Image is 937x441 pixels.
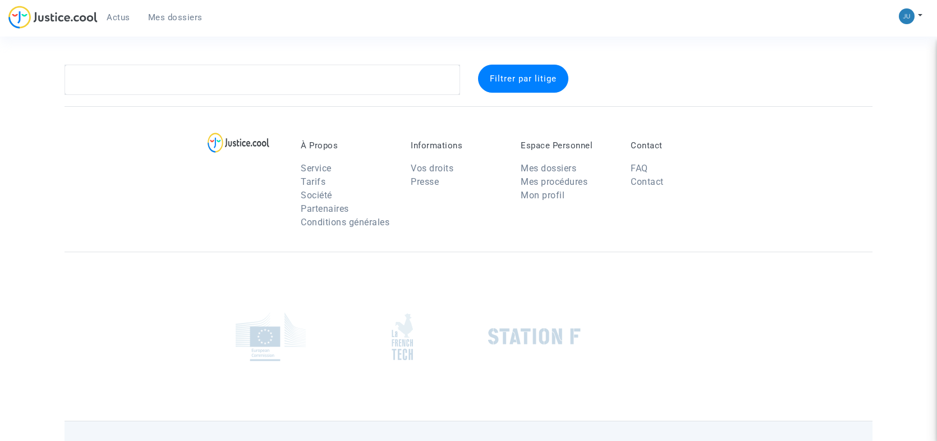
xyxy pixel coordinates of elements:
a: Mon profil [521,190,564,201]
a: Service [301,163,332,174]
p: À Propos [301,140,394,151]
a: Contact [631,176,664,187]
a: Mes dossiers [521,163,576,174]
a: Partenaires [301,203,349,214]
span: Actus [107,12,130,22]
img: stationf.png [488,328,581,345]
a: Mes procédures [521,176,587,187]
a: Vos droits [411,163,453,174]
p: Contact [631,140,724,151]
img: europe_commision.png [236,312,306,361]
img: logo-lg.svg [208,133,270,153]
img: b1d492b86f2d46b947859bee3e508d1e [899,8,915,24]
p: Informations [411,140,504,151]
a: Conditions générales [301,217,389,228]
img: french_tech.png [392,313,413,361]
a: Presse [411,176,439,187]
span: Filtrer par litige [490,74,557,84]
a: Mes dossiers [139,9,212,26]
a: Tarifs [301,176,325,187]
a: Société [301,190,332,201]
img: jc-logo.svg [8,6,98,29]
span: Mes dossiers [148,12,203,22]
p: Espace Personnel [521,140,614,151]
a: Actus [98,9,139,26]
a: FAQ [631,163,648,174]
